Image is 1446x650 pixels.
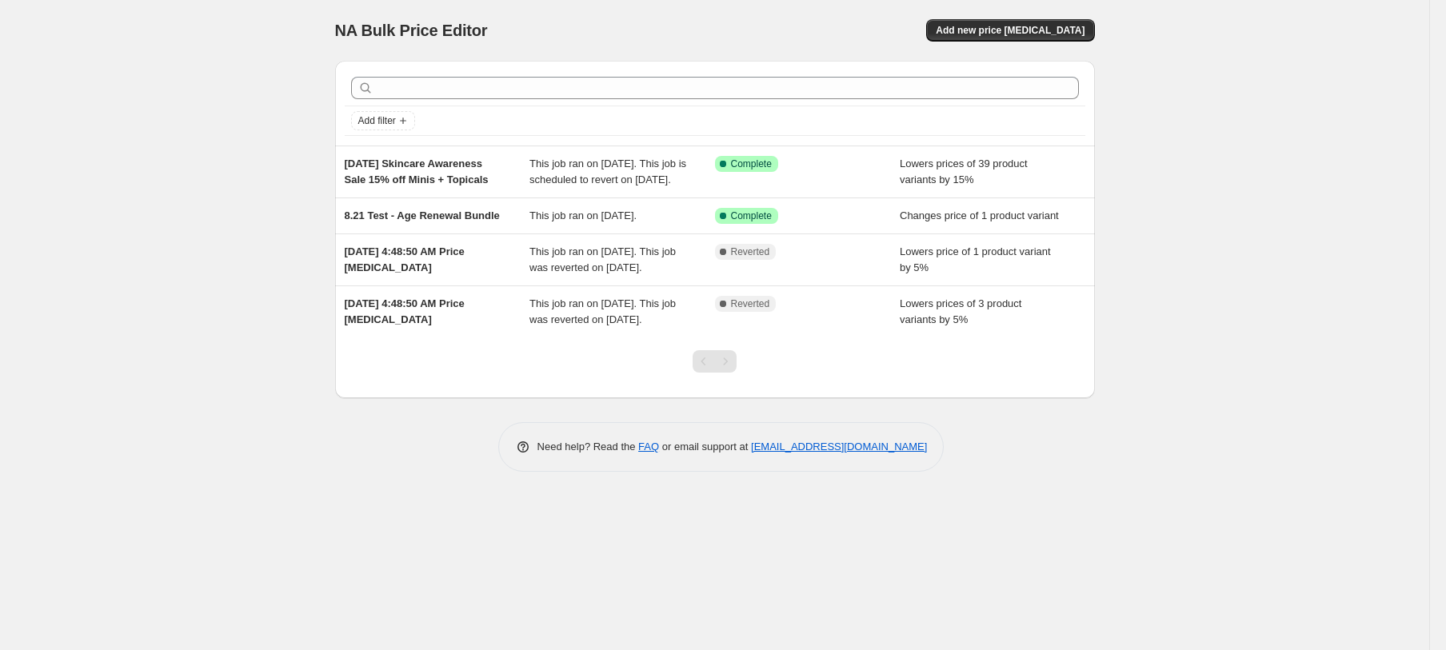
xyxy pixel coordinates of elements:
[731,245,770,258] span: Reverted
[638,441,659,453] a: FAQ
[529,297,676,325] span: This job ran on [DATE]. This job was reverted on [DATE].
[936,24,1084,37] span: Add new price [MEDICAL_DATA]
[345,209,500,221] span: 8.21 Test - Age Renewal Bundle
[693,350,737,373] nav: Pagination
[900,158,1028,185] span: Lowers prices of 39 product variants by 15%
[926,19,1094,42] button: Add new price [MEDICAL_DATA]
[900,245,1051,273] span: Lowers price of 1 product variant by 5%
[731,297,770,310] span: Reverted
[900,209,1059,221] span: Changes price of 1 product variant
[659,441,751,453] span: or email support at
[358,114,396,127] span: Add filter
[537,441,639,453] span: Need help? Read the
[335,22,488,39] span: NA Bulk Price Editor
[345,245,465,273] span: [DATE] 4:48:50 AM Price [MEDICAL_DATA]
[731,158,772,170] span: Complete
[529,158,686,185] span: This job ran on [DATE]. This job is scheduled to revert on [DATE].
[529,209,637,221] span: This job ran on [DATE].
[351,111,415,130] button: Add filter
[751,441,927,453] a: [EMAIL_ADDRESS][DOMAIN_NAME]
[345,297,465,325] span: [DATE] 4:48:50 AM Price [MEDICAL_DATA]
[529,245,676,273] span: This job ran on [DATE]. This job was reverted on [DATE].
[731,209,772,222] span: Complete
[900,297,1021,325] span: Lowers prices of 3 product variants by 5%
[345,158,489,185] span: [DATE] Skincare Awareness Sale 15% off Minis + Topicals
